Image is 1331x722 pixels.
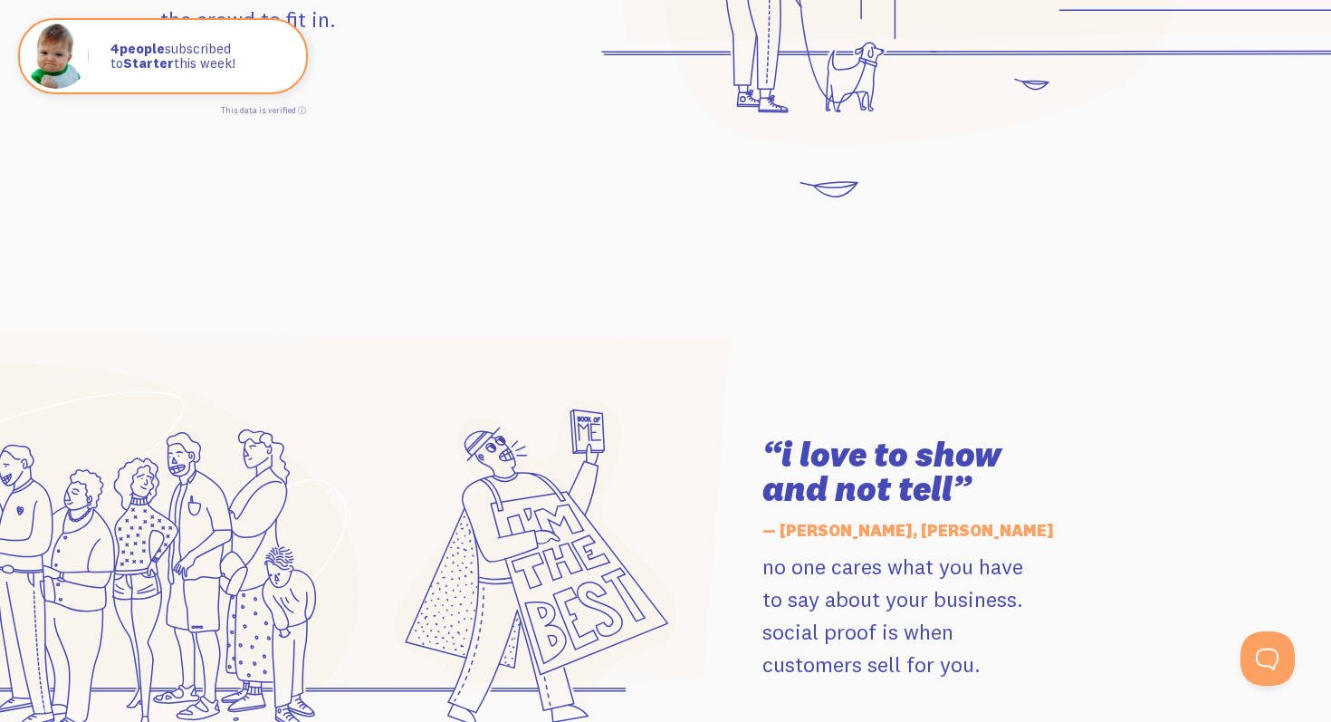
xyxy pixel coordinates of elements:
strong: people [110,40,165,57]
a: This data is verified ⓘ [221,105,306,115]
p: subscribed to this week! [110,42,288,72]
span: 4 [110,42,120,57]
strong: Starter [123,54,174,72]
p: no one cares what you have to say about your business. social proof is when customers sell for you. [762,550,1171,680]
iframe: Help Scout Beacon - Open [1240,631,1295,686]
img: Fomo [24,24,89,89]
h3: “i love to show and not tell” [762,438,1171,506]
h5: — [PERSON_NAME], [PERSON_NAME] [762,512,1171,550]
